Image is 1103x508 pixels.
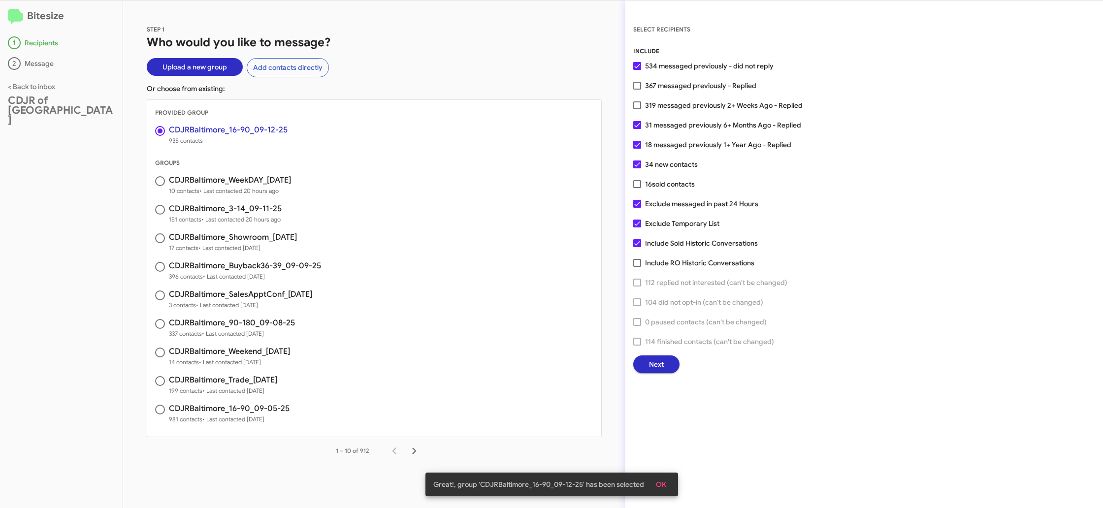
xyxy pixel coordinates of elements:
[202,387,264,394] span: • Last contacted [DATE]
[203,273,265,280] span: • Last contacted [DATE]
[169,262,321,270] h3: CDJRBaltimore_Buyback36-39_09-09-25
[8,8,115,25] h2: Bitesize
[645,99,803,111] span: 319 messaged previously 2+ Weeks Ago - Replied
[8,36,21,49] div: 1
[169,186,291,196] span: 10 contacts
[633,46,1095,56] div: INCLUDE
[202,415,264,423] span: • Last contacted [DATE]
[385,441,404,461] button: Previous page
[169,376,277,384] h3: CDJRBaltimore_Trade_[DATE]
[201,216,281,223] span: • Last contacted 20 hours ago
[8,57,115,70] div: Message
[169,329,295,339] span: 337 contacts
[8,95,115,125] div: CDJR of [GEOGRAPHIC_DATA]
[169,126,288,134] h3: CDJRBaltimore_16-90_09-12-25
[645,316,767,328] span: 0 paused contacts (can't be changed)
[645,296,763,308] span: 104 did not opt-in (can't be changed)
[645,159,698,170] span: 34 new contacts
[633,355,680,373] button: Next
[8,57,21,70] div: 2
[169,319,295,327] h3: CDJRBaltimore_90-180_09-08-25
[196,301,258,309] span: • Last contacted [DATE]
[169,348,290,355] h3: CDJRBaltimore_Weekend_[DATE]
[645,80,756,92] span: 367 messaged previously - Replied
[404,441,424,461] button: Next page
[169,357,290,367] span: 14 contacts
[633,26,690,33] span: SELECT RECIPIENTS
[147,58,243,76] button: Upload a new group
[247,58,329,77] button: Add contacts directly
[656,476,666,493] span: OK
[169,176,291,184] h3: CDJRBaltimore_WeekDAY_[DATE]
[336,446,369,456] div: 1 – 10 of 912
[8,36,115,49] div: Recipients
[645,198,758,210] span: Exclude messaged in past 24 Hours
[169,215,282,224] span: 151 contacts
[433,479,644,489] span: Great!, group 'CDJRBaltimore_16-90_09-12-25' has been selected
[162,58,227,76] span: Upload a new group
[645,237,758,249] span: Include Sold Historic Conversations
[8,82,55,91] a: < Back to inbox
[645,178,695,190] span: 16
[169,290,312,298] h3: CDJRBaltimore_SalesApptConf_[DATE]
[648,476,674,493] button: OK
[169,386,277,396] span: 199 contacts
[645,139,791,151] span: 18 messaged previously 1+ Year Ago - Replied
[147,26,165,33] span: STEP 1
[147,34,602,50] h1: Who would you like to message?
[202,330,264,337] span: • Last contacted [DATE]
[645,119,801,131] span: 31 messaged previously 6+ Months Ago - Replied
[169,300,312,310] span: 3 contacts
[169,243,297,253] span: 17 contacts
[199,187,279,194] span: • Last contacted 20 hours ago
[652,180,695,189] span: sold contacts
[645,60,774,72] span: 534 messaged previously - did not reply
[199,358,261,366] span: • Last contacted [DATE]
[645,277,787,288] span: 112 replied not interested (can't be changed)
[147,108,601,118] div: PROVIDED GROUP
[8,9,23,25] img: logo-minimal.svg
[169,136,288,146] span: 935 contacts
[169,205,282,213] h3: CDJRBaltimore_3-14_09-11-25
[198,244,260,252] span: • Last contacted [DATE]
[169,272,321,282] span: 396 contacts
[169,405,290,413] h3: CDJRBaltimore_16-90_09-05-25
[645,257,754,269] span: Include RO Historic Conversations
[147,158,601,168] div: GROUPS
[649,355,664,373] span: Next
[645,336,774,348] span: 114 finished contacts (can't be changed)
[169,233,297,241] h3: CDJRBaltimore_Showroom_[DATE]
[147,84,602,94] p: Or choose from existing:
[645,218,719,229] span: Exclude Temporary List
[169,414,290,424] span: 981 contacts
